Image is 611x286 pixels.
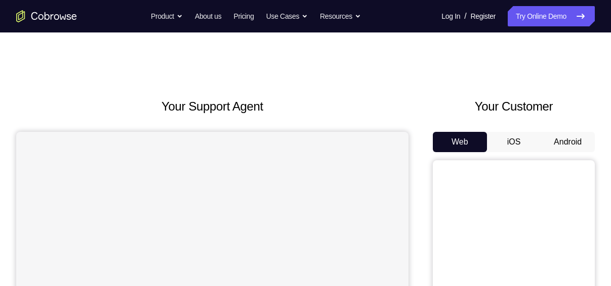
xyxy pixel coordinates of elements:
button: Resources [320,6,361,26]
h2: Your Support Agent [16,97,409,116]
a: Register [471,6,496,26]
button: Web [433,132,487,152]
a: About us [195,6,221,26]
span: / [464,10,466,22]
button: Product [151,6,183,26]
h2: Your Customer [433,97,595,116]
button: Use Cases [266,6,308,26]
a: Pricing [233,6,254,26]
a: Go to the home page [16,10,77,22]
button: iOS [487,132,541,152]
a: Try Online Demo [508,6,595,26]
button: Android [541,132,595,152]
a: Log In [441,6,460,26]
